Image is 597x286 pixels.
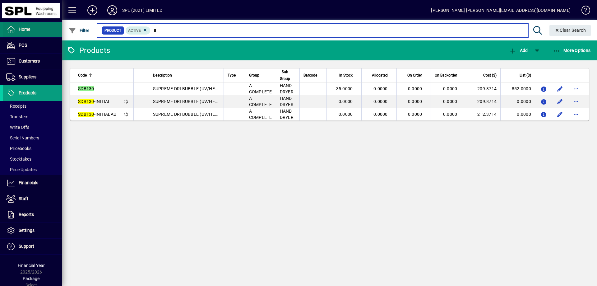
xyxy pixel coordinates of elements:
span: Package [23,276,39,281]
span: 0.0000 [408,112,422,117]
mat-chip: Activation Status: Active [126,26,150,35]
em: SDB130 [78,99,94,104]
span: Barcode [303,72,317,79]
span: Clear Search [554,28,586,33]
a: Financials [3,175,62,191]
span: POS [19,43,27,48]
span: Support [19,244,34,249]
span: Description [153,72,172,79]
a: Stocktakes [3,154,62,164]
a: Price Updates [3,164,62,175]
span: Filter [69,28,90,33]
div: Code [78,72,130,79]
button: Edit [555,109,565,119]
span: 0.0000 [408,86,422,91]
span: 35.0000 [336,86,353,91]
span: Reports [19,212,34,217]
div: On Backorder [435,72,463,79]
td: 209.8714 [466,82,500,95]
span: 0.0000 [373,112,388,117]
em: SDB130 [78,86,94,91]
span: Serial Numbers [6,135,39,140]
span: On Backorder [435,72,457,79]
span: A COMPLETE [249,109,272,120]
span: Suppliers [19,74,36,79]
div: Sub Group [280,68,296,82]
span: HAND DRYER [280,109,294,120]
span: Products [19,90,36,95]
button: More options [571,96,581,106]
span: Type [228,72,236,79]
span: Settings [19,228,35,233]
div: [PERSON_NAME] [PERSON_NAME][EMAIL_ADDRESS][DOMAIN_NAME] [431,5,571,15]
td: 0.0000 [500,108,535,120]
span: 0.0000 [443,112,457,117]
span: Financial Year [18,263,45,268]
td: 0.0000 [500,95,535,108]
span: Add [509,48,528,53]
span: Price Updates [6,167,37,172]
button: Edit [555,84,565,94]
span: Customers [19,59,40,63]
a: Write Offs [3,122,62,133]
div: SPL (2021) LIMITED [122,5,162,15]
button: Clear [549,25,591,36]
div: Products [67,45,110,55]
span: Pricebooks [6,146,31,151]
button: Profile [102,5,122,16]
a: Support [3,239,62,254]
span: Product [104,27,121,34]
a: Staff [3,191,62,207]
span: List ($) [520,72,531,79]
span: Cost ($) [483,72,497,79]
span: A COMPLETE [249,83,272,94]
a: Serial Numbers [3,133,62,143]
div: In Stock [331,72,359,79]
a: Reports [3,207,62,223]
td: 209.8714 [466,95,500,108]
a: POS [3,38,62,53]
a: Receipts [3,101,62,111]
div: Barcode [303,72,323,79]
a: Home [3,22,62,37]
span: Stocktakes [6,157,31,162]
span: Active [128,28,141,33]
span: Sub Group [280,68,290,82]
button: Add [507,45,529,56]
span: On Order [407,72,422,79]
span: 0.0000 [373,86,388,91]
span: Staff [19,196,28,201]
td: 852.0000 [500,82,535,95]
span: -INITIAL [78,99,111,104]
span: 0.0000 [339,99,353,104]
span: Financials [19,180,38,185]
button: Edit [555,96,565,106]
a: Suppliers [3,69,62,85]
div: On Order [400,72,428,79]
span: HAND DRYER [280,96,294,107]
button: Add [82,5,102,16]
span: 0.0000 [443,99,457,104]
span: Write Offs [6,125,29,130]
span: More Options [553,48,591,53]
span: 0.0000 [408,99,422,104]
td: 212.3714 [466,108,500,120]
a: Customers [3,54,62,69]
span: In Stock [339,72,353,79]
span: Group [249,72,259,79]
span: Code [78,72,87,79]
div: Description [153,72,220,79]
span: 0.0000 [443,86,457,91]
a: Pricebooks [3,143,62,154]
button: More options [571,109,581,119]
span: Home [19,27,30,32]
a: Knowledge Base [577,1,589,21]
a: Transfers [3,111,62,122]
div: Type [228,72,241,79]
span: -INITIALAU [78,112,116,117]
span: A COMPLETE [249,96,272,107]
button: More options [571,84,581,94]
span: SUPREME DRI BUBBLE (UV/HEPA) HAND DRYER - BLACK [153,99,267,104]
div: Group [249,72,272,79]
button: Filter [67,25,91,36]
